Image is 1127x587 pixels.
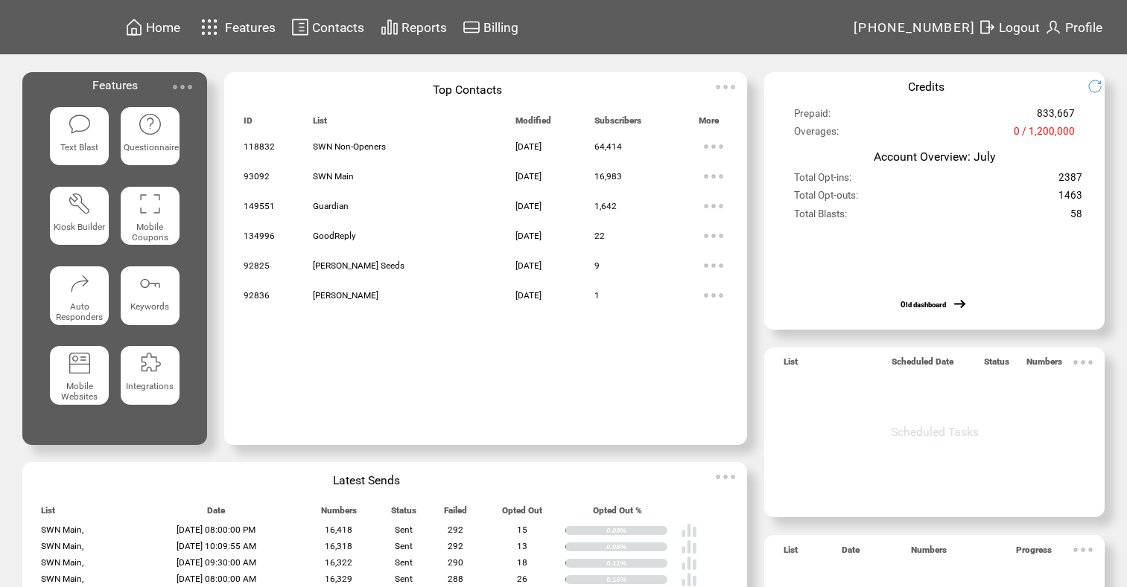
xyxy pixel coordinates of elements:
img: text-blast.svg [68,112,92,136]
span: 0 / 1,200,000 [1014,126,1075,144]
img: contacts.svg [291,18,309,36]
span: 22 [594,231,605,241]
img: ellypsis.svg [1068,347,1098,377]
span: List [784,545,798,562]
a: Reports [378,16,449,39]
img: ellypsis.svg [699,251,728,280]
img: integrations.svg [138,351,162,375]
span: 1463 [1058,190,1082,208]
img: home.svg [125,18,143,36]
span: 16,318 [325,541,352,551]
span: [DATE] [515,141,542,152]
img: exit.svg [978,18,996,36]
span: Account Overview: July [874,150,995,164]
span: List [313,115,327,132]
span: Subscribers [594,115,641,132]
img: ellypsis.svg [699,191,728,221]
img: mobile-websites.svg [68,351,92,375]
a: Billing [460,16,521,39]
span: Mobile Websites [61,381,98,402]
a: Home [123,16,182,39]
a: Integrations [121,346,180,414]
span: 92825 [244,260,270,271]
span: Integrations [126,381,174,391]
img: auto-responders.svg [68,272,92,295]
span: Top Contacts [433,83,502,97]
span: 833,667 [1037,108,1075,126]
span: Opted Out % [593,505,642,522]
span: Questionnaire [124,142,179,153]
span: 18 [517,557,527,568]
img: ellypsis.svg [711,462,740,492]
span: SWN Main, [41,541,83,551]
img: ellypsis.svg [1068,535,1098,565]
img: poll%20-%20white.svg [681,539,697,555]
a: Profile [1042,16,1105,39]
span: [DATE] [515,171,542,182]
span: Features [92,78,138,92]
span: Guardian [313,201,349,211]
span: Failed [444,505,467,522]
img: ellypsis.svg [699,221,728,251]
span: 292 [448,525,463,535]
span: [DATE] [515,231,542,241]
img: ellypsis.svg [699,280,728,310]
span: List [784,356,798,373]
img: ellypsis.svg [168,72,197,102]
a: Mobile Websites [50,346,109,414]
span: Total Opt-outs: [794,190,858,208]
span: Reports [401,20,447,35]
span: 1,642 [594,201,617,211]
span: Opted Out [502,505,542,522]
span: List [41,505,55,522]
img: tool%201.svg [68,192,92,216]
span: 16,983 [594,171,622,182]
img: ellypsis.svg [699,132,728,161]
span: 16,418 [325,525,352,535]
a: Kiosk Builder [50,187,109,254]
div: 0.08% [606,542,667,551]
span: More [699,115,719,132]
img: chart.svg [381,18,399,36]
img: ellypsis.svg [699,161,728,191]
span: SWN Non-Openers [313,141,386,152]
span: Sent [395,541,413,551]
span: 16,322 [325,557,352,568]
span: Numbers [911,545,947,562]
a: Old dashboard [901,301,946,309]
span: 58 [1070,208,1082,226]
img: ellypsis.svg [711,72,740,102]
span: 26 [517,574,527,584]
img: creidtcard.svg [463,18,480,36]
img: poll%20-%20white.svg [681,555,697,571]
span: 134996 [244,231,275,241]
span: Credits [908,80,945,94]
span: 13 [517,541,527,551]
span: [DATE] [515,290,542,301]
span: SWN Main, [41,525,83,535]
span: [DATE] 08:00:00 PM [177,525,255,535]
div: 0.16% [606,575,667,584]
span: 9 [594,260,600,271]
span: 93092 [244,171,270,182]
span: Sent [395,525,413,535]
span: [PERSON_NAME] Seeds [313,260,404,271]
span: Logout [999,20,1040,35]
span: Scheduled Tasks [891,425,979,439]
span: Profile [1065,20,1102,35]
span: Date [842,545,860,562]
span: 118832 [244,141,275,152]
span: Kiosk Builder [54,222,105,232]
span: [DATE] 10:09:55 AM [177,541,256,551]
a: Questionnaire [121,107,180,175]
span: [PERSON_NAME] [313,290,378,301]
img: questionnaire.svg [138,112,162,136]
span: Home [146,20,180,35]
span: Text Blast [60,142,98,153]
span: GoodReply [313,231,356,241]
a: Auto Responders [50,266,109,334]
span: Progress [1016,545,1052,562]
span: Features [225,20,276,35]
span: [DATE] 08:00:00 AM [177,574,256,584]
span: Sent [395,557,413,568]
